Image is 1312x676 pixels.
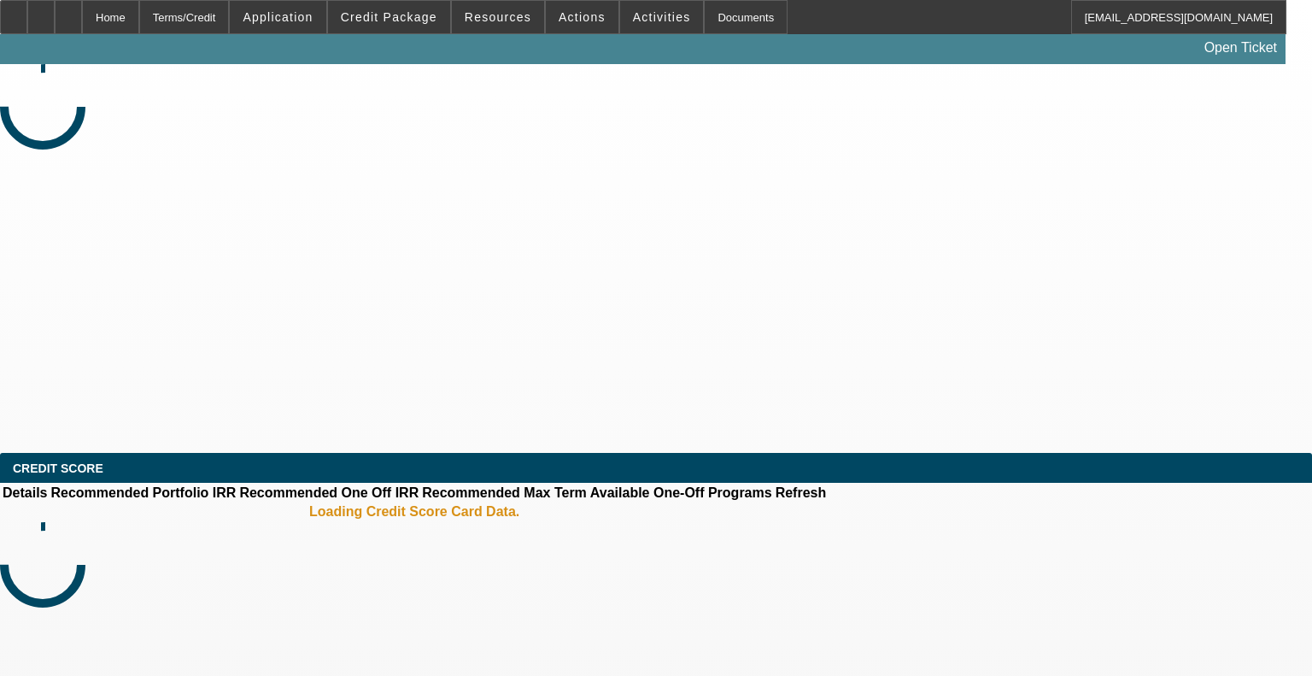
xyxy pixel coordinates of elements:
th: Details [2,485,48,502]
button: Activities [620,1,704,33]
button: Application [230,1,325,33]
th: Available One-Off Programs [589,485,773,502]
th: Recommended One Off IRR [238,485,419,502]
b: Loading Credit Score Card Data. [309,504,519,520]
button: Resources [452,1,544,33]
span: Resources [465,10,531,24]
span: Application [243,10,313,24]
th: Recommended Portfolio IRR [50,485,237,502]
span: Activities [633,10,691,24]
span: CREDIT SCORE [13,461,103,475]
a: Open Ticket [1198,33,1284,62]
button: Actions [546,1,618,33]
button: Credit Package [328,1,450,33]
th: Recommended Max Term [421,485,588,502]
span: Credit Package [341,10,437,24]
span: Actions [559,10,606,24]
th: Refresh [775,485,828,502]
